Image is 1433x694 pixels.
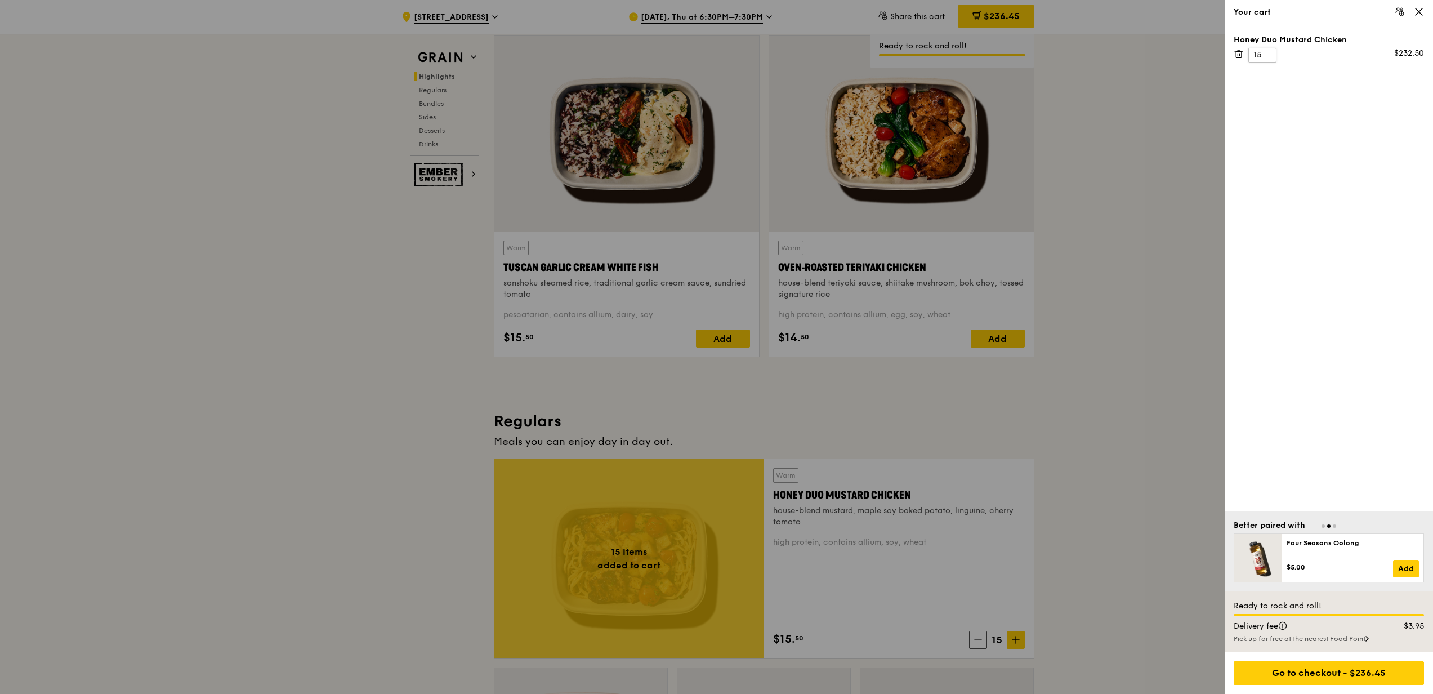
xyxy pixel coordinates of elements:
[1234,34,1424,46] div: Honey Duo Mustard Chicken
[1322,524,1325,528] span: Go to slide 1
[1234,661,1424,685] div: Go to checkout - $236.45
[1287,563,1393,572] div: $5.00
[1327,524,1331,528] span: Go to slide 2
[1287,539,1419,548] div: Four Seasons Oolong
[1394,48,1424,59] div: $232.50
[1227,621,1380,632] div: Delivery fee
[1333,524,1336,528] span: Go to slide 3
[1234,520,1305,531] div: Better paired with
[1234,600,1424,612] div: Ready to rock and roll!
[1234,634,1424,643] div: Pick up for free at the nearest Food Point
[1234,7,1424,18] div: Your cart
[1393,560,1419,577] a: Add
[1380,621,1431,632] div: $3.95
